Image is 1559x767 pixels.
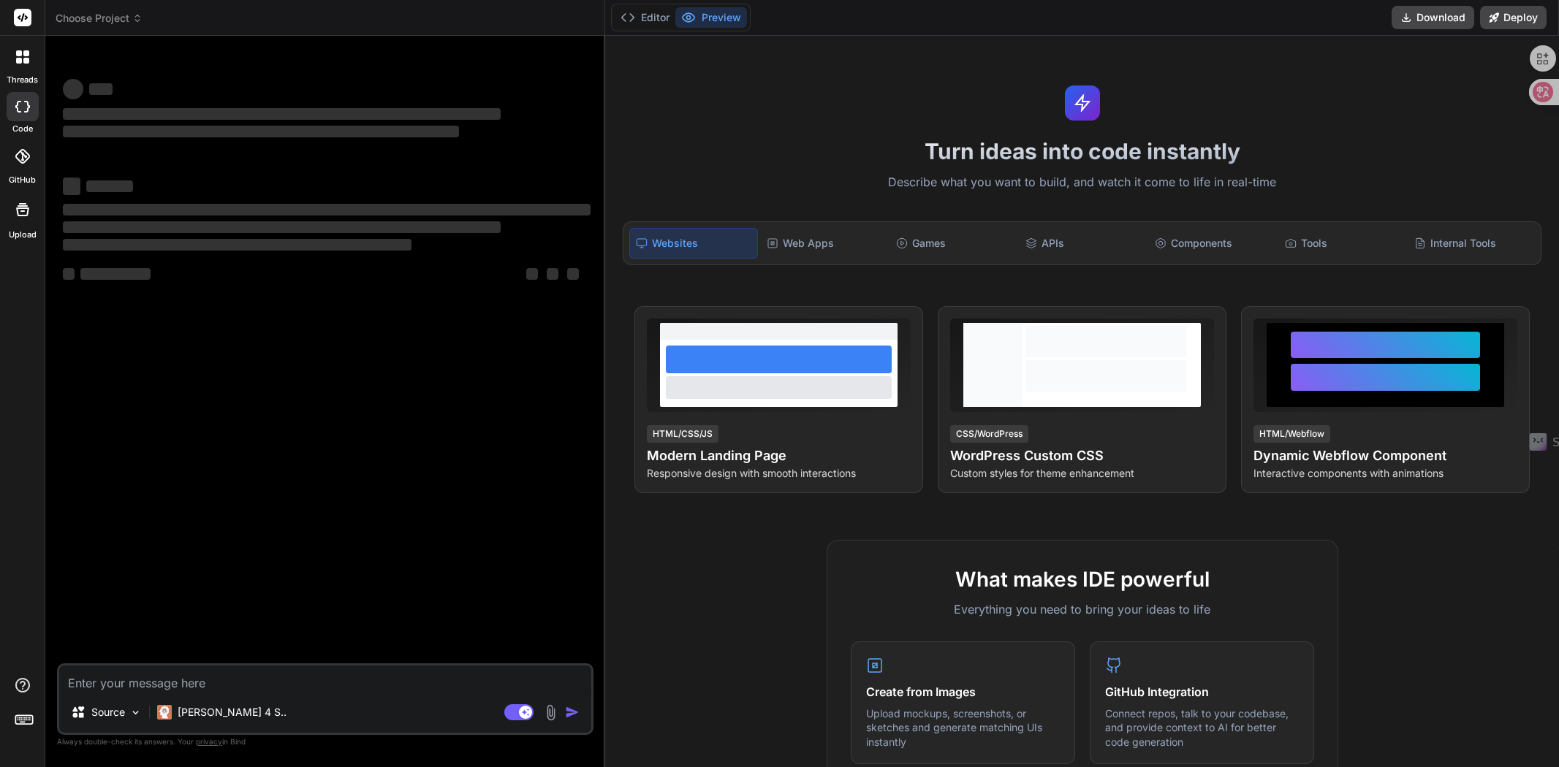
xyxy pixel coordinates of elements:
[63,108,501,120] span: ‌
[647,466,911,481] p: Responsive design with smooth interactions
[614,173,1550,192] p: Describe what you want to build, and watch it come to life in real-time
[629,228,757,259] div: Websites
[7,74,38,86] label: threads
[57,735,593,749] p: Always double-check its answers. Your in Bind
[614,138,1550,164] h1: Turn ideas into code instantly
[647,446,911,466] h4: Modern Landing Page
[851,600,1314,618] p: Everything you need to bring your ideas to life
[56,11,143,26] span: Choose Project
[178,705,287,720] p: [PERSON_NAME] 4 S..
[63,79,83,99] span: ‌
[63,126,459,137] span: ‌
[1279,228,1406,259] div: Tools
[890,228,1017,259] div: Games
[86,180,133,192] span: ‌
[12,123,33,135] label: code
[866,706,1060,749] p: Upload mockups, screenshots, or sketches and generate matching UIs instantly
[675,7,747,28] button: Preview
[1105,683,1299,701] h4: GitHub Integration
[91,705,125,720] p: Source
[950,425,1028,443] div: CSS/WordPress
[1392,6,1474,29] button: Download
[9,174,36,186] label: GitHub
[196,737,222,746] span: privacy
[1149,228,1275,259] div: Components
[1480,6,1547,29] button: Deploy
[950,446,1214,466] h4: WordPress Custom CSS
[526,268,538,280] span: ‌
[615,7,675,28] button: Editor
[63,221,501,233] span: ‌
[63,178,80,195] span: ‌
[565,705,580,720] img: icon
[761,228,887,259] div: Web Apps
[1253,466,1517,481] p: Interactive components with animations
[647,425,718,443] div: HTML/CSS/JS
[851,564,1314,595] h2: What makes IDE powerful
[80,268,151,280] span: ‌
[1020,228,1146,259] div: APIs
[950,466,1214,481] p: Custom styles for theme enhancement
[1408,228,1535,259] div: Internal Tools
[567,268,579,280] span: ‌
[89,83,113,95] span: ‌
[157,705,172,720] img: Claude 4 Sonnet
[63,239,411,251] span: ‌
[63,268,75,280] span: ‌
[1105,706,1299,749] p: Connect repos, talk to your codebase, and provide context to AI for better code generation
[63,204,591,215] span: ‌
[129,706,142,719] img: Pick Models
[1253,446,1517,466] h4: Dynamic Webflow Component
[547,268,558,280] span: ‌
[9,229,37,241] label: Upload
[866,683,1060,701] h4: Create from Images
[1253,425,1330,443] div: HTML/Webflow
[542,704,559,721] img: attachment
